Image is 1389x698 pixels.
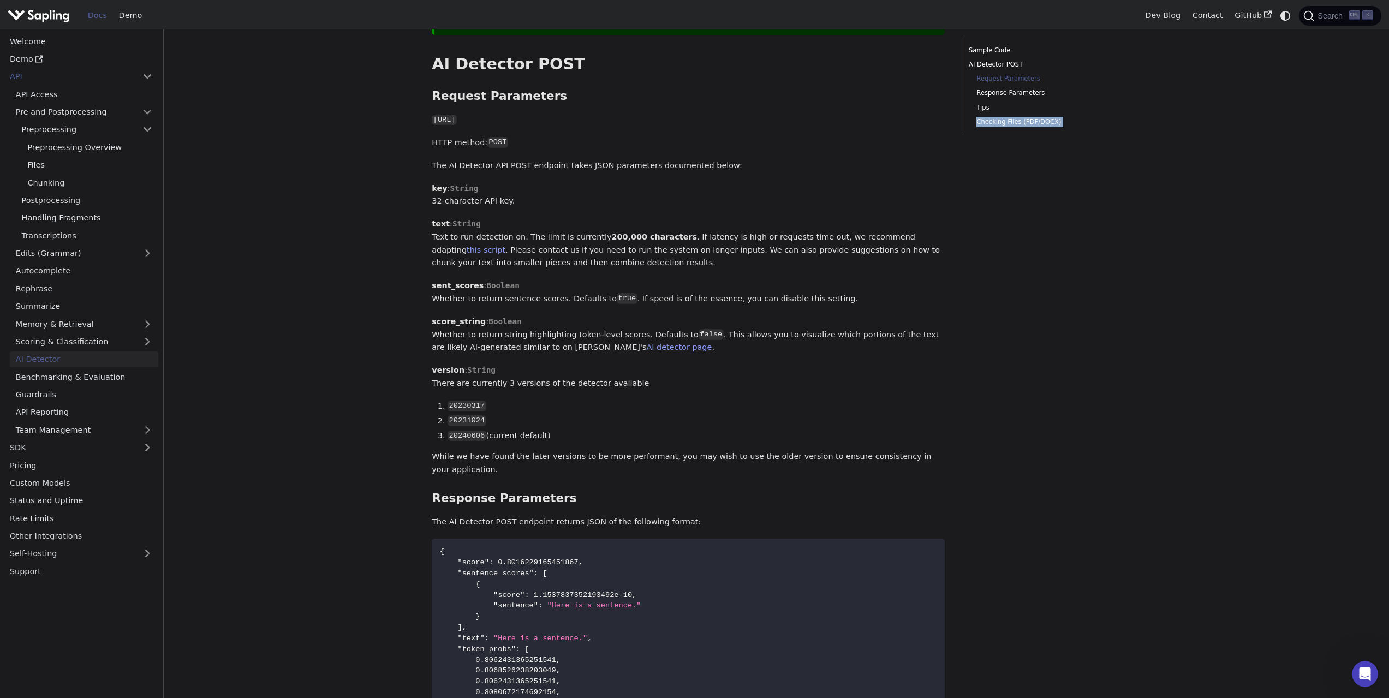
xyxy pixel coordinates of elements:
span: Boolean [488,317,522,326]
a: Handling Fragments [16,210,158,226]
a: Status and Uptime [4,493,158,509]
a: Checking Files (PDF/DOCX) [976,117,1113,127]
p: : Whether to return sentence scores. Defaults to . If speed is of the essence, you can disable th... [432,279,945,306]
span: } [475,612,480,621]
a: Edits (Grammar) [10,246,158,261]
span: "sentence" [493,601,538,610]
span: 0.8062431365251541 [475,656,556,664]
span: ] [457,623,462,631]
a: SDK [4,440,136,456]
span: , [556,677,561,685]
code: 20230317 [448,401,486,411]
a: API Access [10,86,158,102]
p: : Text to run detection on. The limit is currently . If latency is high or requests time out, we ... [432,218,945,270]
p: : Whether to return string highlighting token-level scores. Defaults to . This allows you to visu... [432,315,945,354]
a: Team Management [10,422,158,438]
strong: score_string [432,317,486,326]
span: "score" [493,591,524,599]
a: Welcome [4,33,158,49]
strong: text [432,219,450,228]
a: AI Detector POST [969,59,1117,70]
a: Support [4,563,158,579]
a: Transcriptions [16,228,158,243]
button: Collapse sidebar category 'API' [136,69,158,85]
a: Dev Blog [1139,7,1186,24]
h3: Request Parameters [432,89,945,104]
span: , [632,591,636,599]
li: (current default) [448,429,945,443]
span: , [556,666,561,675]
a: GitHub [1229,7,1277,24]
span: : [534,569,538,577]
h3: Response Parameters [432,491,945,506]
a: Tips [976,103,1113,113]
a: Benchmarking & Evaluation [10,369,158,385]
span: 0.8062431365251541 [475,677,556,685]
code: false [699,329,724,340]
a: Other Integrations [4,528,158,544]
a: Sample Code [969,45,1117,56]
span: [ [524,645,529,653]
iframe: Intercom live chat [1352,661,1378,687]
a: Response Parameters [976,88,1113,98]
span: 1.1537837352193492e-10 [534,591,632,599]
a: Scoring & Classification [10,334,158,350]
p: The AI Detector API POST endpoint takes JSON parameters documented below: [432,159,945,172]
span: : [489,558,493,566]
span: : [538,601,543,610]
a: Preprocessing Overview [22,139,158,155]
a: Request Parameters [976,74,1113,84]
span: , [556,656,561,664]
a: this script [467,246,505,254]
span: : [524,591,529,599]
a: Files [22,157,158,173]
span: , [462,623,467,631]
a: Autocomplete [10,263,158,279]
span: Search [1314,11,1349,20]
code: POST [487,137,508,148]
a: Contact [1187,7,1229,24]
span: , [587,634,592,642]
span: "sentence_scores" [457,569,533,577]
span: { [475,580,480,588]
span: 0.8080672174692154 [475,688,556,696]
a: Rate Limits [4,510,158,526]
span: "text" [457,634,484,642]
span: "token_probs" [457,645,516,653]
code: [URL] [432,115,457,126]
a: Pre and Postprocessing [10,104,158,120]
strong: 200,000 characters [611,232,697,241]
span: "Here is a sentence." [547,601,641,610]
strong: sent_scores [432,281,484,290]
span: : [516,645,520,653]
span: "score" [457,558,488,566]
span: Boolean [486,281,520,290]
span: "Here is a sentence." [493,634,587,642]
a: Guardrails [10,387,158,403]
span: String [467,366,496,374]
a: Custom Models [4,475,158,491]
a: AI Detector [10,351,158,367]
button: Expand sidebar category 'SDK' [136,440,158,456]
p: The AI Detector POST endpoint returns JSON of the following format: [432,516,945,529]
img: Sapling.ai [8,8,70,23]
strong: version [432,366,464,374]
a: API [4,69,136,85]
a: Docs [82,7,113,24]
span: { [440,547,444,556]
span: String [450,184,478,193]
p: HTTP method: [432,136,945,150]
p: : There are currently 3 versions of the detector available [432,364,945,390]
a: Memory & Retrieval [10,316,158,332]
span: 0.8068526238203049 [475,666,556,675]
a: Pricing [4,457,158,473]
a: AI detector page [646,343,712,351]
a: Demo [113,7,148,24]
span: : [485,634,489,642]
button: Search (Ctrl+K) [1299,6,1381,26]
h2: AI Detector POST [432,55,945,74]
code: true [617,293,637,304]
span: [ [543,569,547,577]
strong: key [432,184,447,193]
code: 20231024 [448,415,486,426]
